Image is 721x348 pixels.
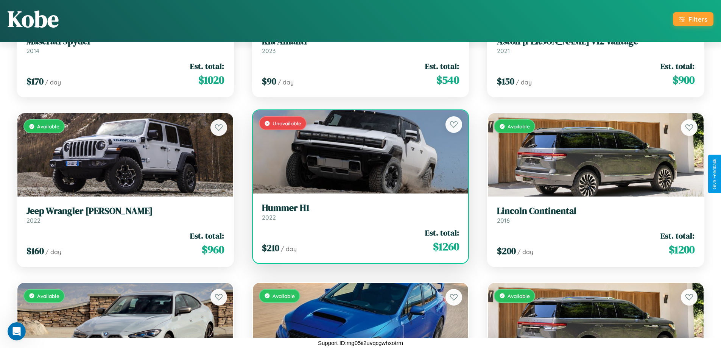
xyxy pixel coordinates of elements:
[673,72,695,87] span: $ 900
[262,214,276,221] span: 2022
[673,12,713,26] button: Filters
[26,36,224,55] a: Maserati Spyder2014
[517,248,533,256] span: / day
[436,72,459,87] span: $ 540
[281,245,297,253] span: / day
[497,47,510,55] span: 2021
[318,338,403,348] p: Support ID: mg05ii2uvqcgwhxotrm
[262,47,276,55] span: 2023
[497,217,510,224] span: 2016
[497,36,695,47] h3: Aston [PERSON_NAME] V12 Vantage
[497,206,695,217] h3: Lincoln Continental
[497,245,516,257] span: $ 200
[45,78,61,86] span: / day
[660,61,695,72] span: Est. total:
[262,242,279,254] span: $ 210
[425,61,459,72] span: Est. total:
[37,293,59,299] span: Available
[26,206,224,217] h3: Jeep Wrangler [PERSON_NAME]
[262,203,459,214] h3: Hummer H1
[508,293,530,299] span: Available
[262,203,459,221] a: Hummer H12022
[26,75,44,87] span: $ 170
[26,217,40,224] span: 2022
[273,293,295,299] span: Available
[516,78,532,86] span: / day
[198,72,224,87] span: $ 1020
[45,248,61,256] span: / day
[26,245,44,257] span: $ 160
[497,36,695,55] a: Aston [PERSON_NAME] V12 Vantage2021
[433,239,459,254] span: $ 1260
[273,120,301,126] span: Unavailable
[8,322,26,340] iframe: Intercom live chat
[190,230,224,241] span: Est. total:
[262,36,459,55] a: Kia Amanti2023
[8,3,59,34] h1: Kobe
[37,123,59,130] span: Available
[190,61,224,72] span: Est. total:
[262,75,276,87] span: $ 90
[712,159,717,189] div: Give Feedback
[26,206,224,224] a: Jeep Wrangler [PERSON_NAME]2022
[26,47,39,55] span: 2014
[660,230,695,241] span: Est. total:
[497,206,695,224] a: Lincoln Continental2016
[669,242,695,257] span: $ 1200
[202,242,224,257] span: $ 960
[425,227,459,238] span: Est. total:
[508,123,530,130] span: Available
[688,15,707,23] div: Filters
[497,75,514,87] span: $ 150
[278,78,294,86] span: / day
